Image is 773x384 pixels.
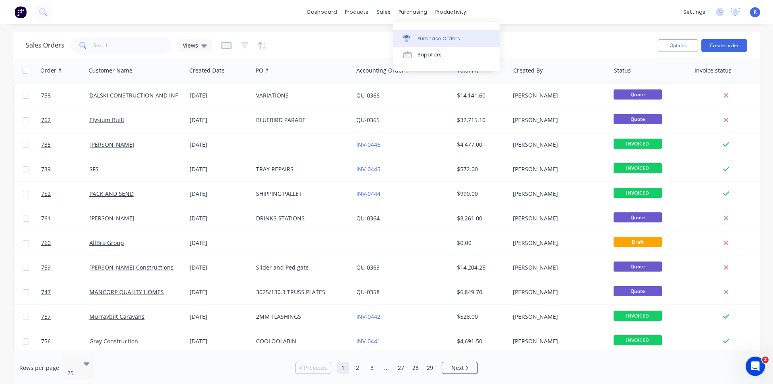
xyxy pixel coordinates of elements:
[513,337,602,345] div: [PERSON_NAME]
[754,8,757,16] span: R
[189,66,225,75] div: Created Date
[513,264,602,272] div: [PERSON_NAME]
[190,239,250,247] div: [DATE]
[41,108,89,132] a: 762
[451,364,464,372] span: Next
[41,280,89,304] a: 747
[256,337,345,345] div: COOLOOLABIN
[356,165,380,173] a: INV-0445
[513,66,543,75] div: Created By
[256,190,345,198] div: SHIPPING PALLET
[41,329,89,353] a: 756
[303,6,341,18] a: dashboard
[89,66,132,75] div: Customer Name
[89,264,174,271] a: [PERSON_NAME] Constructions
[409,362,422,374] a: Page 28
[256,264,345,272] div: Slider and Ped gate
[41,255,89,280] a: 759
[457,214,504,222] div: $8,261.00
[658,39,698,52] button: Options
[614,66,631,75] div: Status
[256,116,345,124] div: BLUEBIRD PARADE
[513,165,602,173] div: [PERSON_NAME]
[356,337,380,345] a: INV-0441
[418,51,442,58] div: Suppliers
[356,214,380,222] a: QU-0364
[701,39,747,52] button: Create order
[304,364,327,372] span: Previous
[41,141,51,149] span: 735
[356,288,380,296] a: QU-0358
[356,66,409,75] div: Accounting Order #
[457,141,504,149] div: $4,477.00
[513,239,602,247] div: [PERSON_NAME]
[41,116,51,124] span: 762
[457,313,504,321] div: $528.00
[292,362,481,374] ul: Pagination
[457,190,504,198] div: $990.00
[513,141,602,149] div: [PERSON_NAME]
[41,313,51,321] span: 757
[89,91,217,99] a: DALSKI CONSTRUCTION AND INFRASTRUCTURE
[393,47,500,63] a: Suppliers
[356,116,380,124] a: QU-0365
[457,91,504,100] div: $14,141.60
[19,364,59,372] span: Rows per page
[457,288,504,296] div: $6,849.70
[351,362,364,374] a: Page 2
[41,133,89,157] a: 735
[341,6,372,18] div: products
[442,364,477,372] a: Next page
[41,157,89,181] a: 739
[26,42,64,49] h1: Sales Orders
[356,190,380,197] a: INV-0444
[89,165,99,173] a: SFS
[190,214,250,222] div: [DATE]
[380,362,393,374] a: Jump forward
[431,6,470,18] div: productivity
[41,231,89,255] a: 760
[89,141,134,148] a: [PERSON_NAME]
[614,139,662,149] span: INVOICED
[41,214,51,222] span: 761
[614,163,662,173] span: INVOICED
[296,364,331,372] a: Previous page
[41,165,51,173] span: 739
[190,141,250,149] div: [DATE]
[746,357,765,376] iframe: Intercom live chat
[256,165,345,173] div: TRAY REPAIRS
[256,66,269,75] div: PO #
[190,264,250,272] div: [DATE]
[89,116,124,124] a: Elysium Built
[513,91,602,100] div: [PERSON_NAME]
[40,66,62,75] div: Order #
[372,6,395,18] div: sales
[395,362,407,374] a: Page 27
[89,190,134,197] a: PACK AND SEND
[614,114,662,124] span: Quote
[256,214,345,222] div: DRINKS STATIONS
[356,141,380,148] a: INV-0446
[190,288,250,296] div: [DATE]
[614,286,662,296] span: Quote
[762,357,769,363] span: 2
[190,190,250,198] div: [DATE]
[513,190,602,198] div: [PERSON_NAME]
[513,288,602,296] div: [PERSON_NAME]
[89,337,138,345] a: Gray Construction
[614,311,662,321] span: INVOICED
[356,313,380,320] a: INV-0442
[41,239,51,247] span: 760
[41,206,89,230] a: 761
[679,6,709,18] div: settings
[190,116,250,124] div: [DATE]
[183,41,198,50] span: Views
[457,264,504,272] div: $14,204.28
[41,83,89,108] a: 758
[457,239,504,247] div: $0.00
[513,214,602,222] div: [PERSON_NAME]
[67,369,77,377] div: 25
[513,116,602,124] div: [PERSON_NAME]
[256,313,345,321] div: 2MM FLASHINGS
[614,335,662,345] span: INVOICED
